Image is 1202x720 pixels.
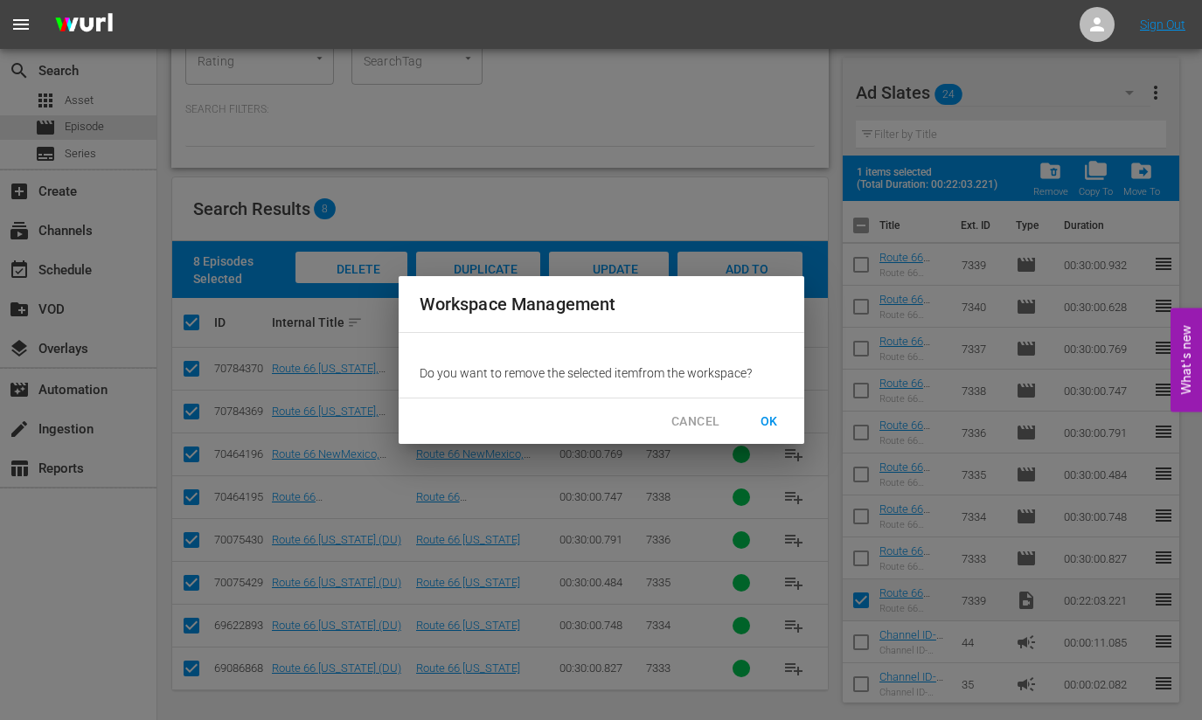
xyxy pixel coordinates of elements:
a: Sign Out [1140,17,1185,31]
img: ans4CAIJ8jUAAAAAAAAAAAAAAAAAAAAAAAAgQb4GAAAAAAAAAAAAAAAAAAAAAAAAJMjXAAAAAAAAAAAAAAAAAAAAAAAAgAT5G... [42,4,126,45]
h2: Workspace Management [420,290,783,318]
button: CANCEL [657,405,733,438]
button: Open Feedback Widget [1171,308,1202,412]
span: OK [755,411,783,433]
span: CANCEL [671,411,719,433]
button: OK [741,405,797,438]
span: menu [10,14,31,35]
p: Do you want to remove the selected item from the workspace? [420,364,783,382]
